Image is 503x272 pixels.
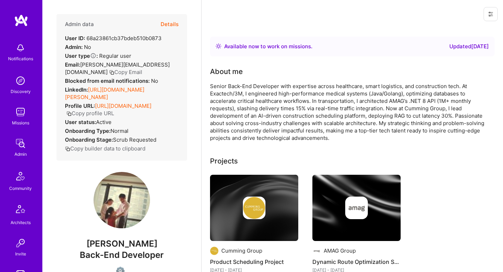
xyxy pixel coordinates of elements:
[65,61,80,68] strong: Email:
[65,128,110,134] strong: Onboarding Type:
[210,156,238,166] div: Projects
[312,257,401,266] h4: Dynamic Route Optimization System
[65,61,170,75] span: [PERSON_NAME][EMAIL_ADDRESS][DOMAIN_NAME]
[66,110,114,117] button: Copy profile URL
[312,175,401,241] img: cover
[65,119,96,125] strong: User status:
[65,52,131,60] div: Regular user
[65,21,94,27] h4: Admin data
[80,250,164,260] span: Back-End Developer
[345,197,368,219] img: Company logo
[109,70,114,75] i: icon Copy
[65,78,151,84] strong: Blocked from email notifications:
[12,202,29,219] img: Architects
[210,257,298,266] h4: Product Scheduling Project
[210,175,298,241] img: cover
[65,145,145,152] button: Copy builder data to clipboard
[65,103,95,109] strong: Profile URL:
[13,105,28,119] img: teamwork
[449,42,489,51] div: Updated [DATE]
[11,88,31,95] div: Discovery
[95,103,151,109] a: [URL][DOMAIN_NAME]
[12,119,29,126] div: Missions
[113,136,156,143] span: Scrub Requested
[13,236,28,250] img: Invite
[56,239,187,249] span: [PERSON_NAME]
[243,197,265,219] img: Company logo
[65,86,88,93] strong: LinkedIn:
[210,66,243,77] div: About me
[13,41,28,55] img: bell
[15,250,26,258] div: Invite
[94,172,150,228] img: User Avatar
[13,74,28,88] img: discovery
[65,44,83,50] strong: Admin:
[110,128,128,134] span: normal
[65,86,144,100] a: [URL][DOMAIN_NAME][PERSON_NAME]
[90,52,96,59] i: Help
[66,111,72,116] i: icon Copy
[11,219,31,226] div: Architects
[221,247,262,254] div: Cumming Group
[161,14,179,35] button: Details
[312,247,321,255] img: Company logo
[65,43,91,51] div: No
[65,77,158,85] div: No
[9,185,32,192] div: Community
[65,146,70,152] i: icon Copy
[96,119,112,125] span: Active
[14,14,28,27] img: logo
[14,150,27,158] div: Admin
[109,68,142,76] button: Copy Email
[65,35,85,42] strong: User ID:
[8,55,33,62] div: Notifications
[216,43,221,49] img: Availability
[210,82,492,142] div: Senior Back-End Developer with expertise across healthcare, smart logistics, and construction tec...
[65,136,113,143] strong: Onboarding Stage:
[324,247,356,254] div: AMAG Group
[65,35,162,42] div: 68a23861cb37bdeb510b0873
[210,247,218,255] img: Company logo
[224,42,312,51] div: Available now to work on missions .
[12,168,29,185] img: Community
[65,52,98,59] strong: User type :
[13,136,28,150] img: admin teamwork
